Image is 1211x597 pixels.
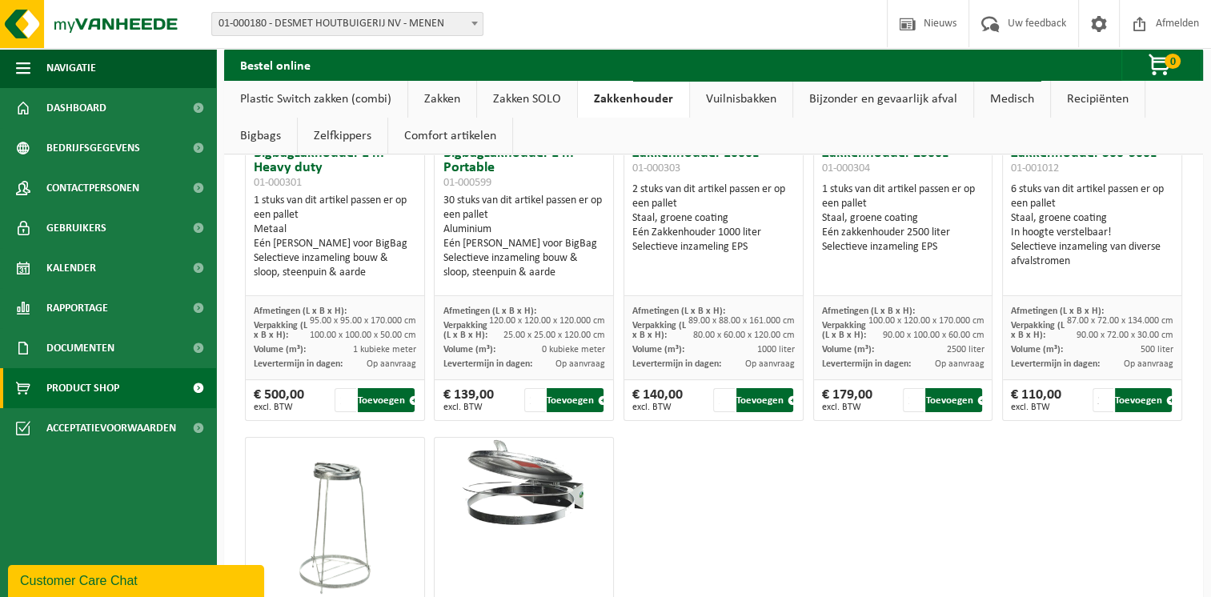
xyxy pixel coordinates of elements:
[822,240,984,254] div: Selectieve inzameling EPS
[435,438,613,527] img: 01-000307
[254,222,416,237] div: Metaal
[224,81,407,118] a: Plastic Switch zakken (combi)
[1011,162,1059,174] span: 01-001012
[1011,307,1104,316] span: Afmetingen (L x B x H):
[1011,182,1173,269] div: 6 stuks van dit artikel passen er op een pallet
[555,359,605,369] span: Op aanvraag
[254,177,302,189] span: 01-000301
[632,307,725,316] span: Afmetingen (L x B x H):
[1011,226,1173,240] div: In hoogte verstelbaar!
[310,331,416,340] span: 100.00 x 100.00 x 50.00 cm
[632,240,795,254] div: Selectieve inzameling EPS
[822,359,911,369] span: Levertermijn in dagen:
[211,12,483,36] span: 01-000180 - DESMET HOUTBUIGERIJ NV - MENEN
[1011,388,1061,412] div: € 110,00
[822,388,872,412] div: € 179,00
[632,162,680,174] span: 01-000303
[298,118,387,154] a: Zelfkippers
[1011,321,1065,340] span: Verpakking (L x B x H):
[632,388,683,412] div: € 140,00
[542,345,605,355] span: 0 kubieke meter
[254,359,343,369] span: Levertermijn in dagen:
[632,321,686,340] span: Verpakking (L x B x H):
[745,359,795,369] span: Op aanvraag
[1011,240,1173,269] div: Selectieve inzameling van diverse afvalstromen
[254,321,307,340] span: Verpakking (L x B x H):
[254,388,304,412] div: € 500,00
[254,403,304,412] span: excl. BTW
[443,146,605,190] h3: Bigbagzakhouder 1 m³ Portable
[578,81,689,118] a: Zakkenhouder
[822,307,915,316] span: Afmetingen (L x B x H):
[822,226,984,240] div: Eén zakkenhouder 2500 liter
[503,331,605,340] span: 25.00 x 25.00 x 120.00 cm
[693,331,795,340] span: 80.00 x 60.00 x 120.00 cm
[632,403,683,412] span: excl. BTW
[688,316,795,326] span: 89.00 x 88.00 x 161.000 cm
[310,316,416,326] span: 95.00 x 95.00 x 170.000 cm
[46,208,106,248] span: Gebruikers
[443,237,605,251] div: Eén [PERSON_NAME] voor BigBag
[1093,388,1113,412] input: 1
[46,368,119,408] span: Product Shop
[46,248,96,288] span: Kalender
[757,345,795,355] span: 1000 liter
[946,345,984,355] span: 2500 liter
[254,237,416,251] div: Eén [PERSON_NAME] voor BigBag
[713,388,734,412] input: 1
[1011,146,1173,178] h3: Zakkenhouder 300-500L
[925,388,982,412] button: Toevoegen
[632,226,795,240] div: Eén Zakkenhouder 1000 liter
[822,321,866,340] span: Verpakking (L x B x H):
[443,359,531,369] span: Levertermijn in dagen:
[1121,49,1201,81] button: 0
[254,345,306,355] span: Volume (m³):
[46,408,176,448] span: Acceptatievoorwaarden
[46,168,139,208] span: Contactpersonen
[254,194,416,280] div: 1 stuks van dit artikel passen er op een pallet
[408,81,476,118] a: Zakken
[1115,388,1172,412] button: Toevoegen
[358,388,415,412] button: Toevoegen
[822,182,984,254] div: 1 stuks van dit artikel passen er op een pallet
[822,345,874,355] span: Volume (m³):
[443,177,491,189] span: 01-000599
[443,345,495,355] span: Volume (m³):
[46,328,114,368] span: Documenten
[736,388,793,412] button: Toevoegen
[46,288,108,328] span: Rapportage
[353,345,416,355] span: 1 kubieke meter
[822,403,872,412] span: excl. BTW
[212,13,483,35] span: 01-000180 - DESMET HOUTBUIGERIJ NV - MENEN
[477,81,577,118] a: Zakken SOLO
[822,162,870,174] span: 01-000304
[1165,54,1181,69] span: 0
[882,331,984,340] span: 90.00 x 100.00 x 60.00 cm
[443,222,605,237] div: Aluminium
[443,403,493,412] span: excl. BTW
[224,118,297,154] a: Bigbags
[1124,359,1173,369] span: Op aanvraag
[443,251,605,280] div: Selectieve inzameling bouw & sloop, steenpuin & aarde
[388,118,512,154] a: Comfort artikelen
[8,562,267,597] iframe: chat widget
[367,359,416,369] span: Op aanvraag
[793,81,973,118] a: Bijzonder en gevaarlijk afval
[443,388,493,412] div: € 139,00
[632,146,795,178] h3: Zakkenhouder 1000L
[489,316,605,326] span: 120.00 x 120.00 x 120.000 cm
[974,81,1050,118] a: Medisch
[934,359,984,369] span: Op aanvraag
[1011,403,1061,412] span: excl. BTW
[632,359,721,369] span: Levertermijn in dagen:
[1141,345,1173,355] span: 500 liter
[524,388,545,412] input: 1
[1011,211,1173,226] div: Staal, groene coating
[868,316,984,326] span: 100.00 x 120.00 x 170.000 cm
[1067,316,1173,326] span: 87.00 x 72.00 x 134.000 cm
[443,321,487,340] span: Verpakking (L x B x H):
[903,388,924,412] input: 1
[443,194,605,280] div: 30 stuks van dit artikel passen er op een pallet
[547,388,603,412] button: Toevoegen
[1011,359,1100,369] span: Levertermijn in dagen:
